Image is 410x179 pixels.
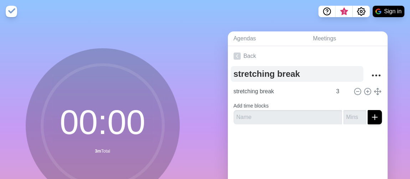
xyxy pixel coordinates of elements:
input: Name [234,110,342,124]
button: More [369,68,383,83]
button: Sign in [373,6,404,17]
a: Back [228,46,388,66]
label: Add time blocks [234,103,269,109]
img: timeblocks logo [6,6,17,17]
a: Meetings [307,31,388,46]
a: Agendas [228,31,307,46]
img: google logo [375,9,381,14]
input: Name [231,84,332,99]
input: Mins [343,110,366,124]
button: Help [318,6,335,17]
button: What’s new [335,6,353,17]
span: 3 [341,9,347,15]
input: Mins [333,84,350,99]
button: Settings [353,6,370,17]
